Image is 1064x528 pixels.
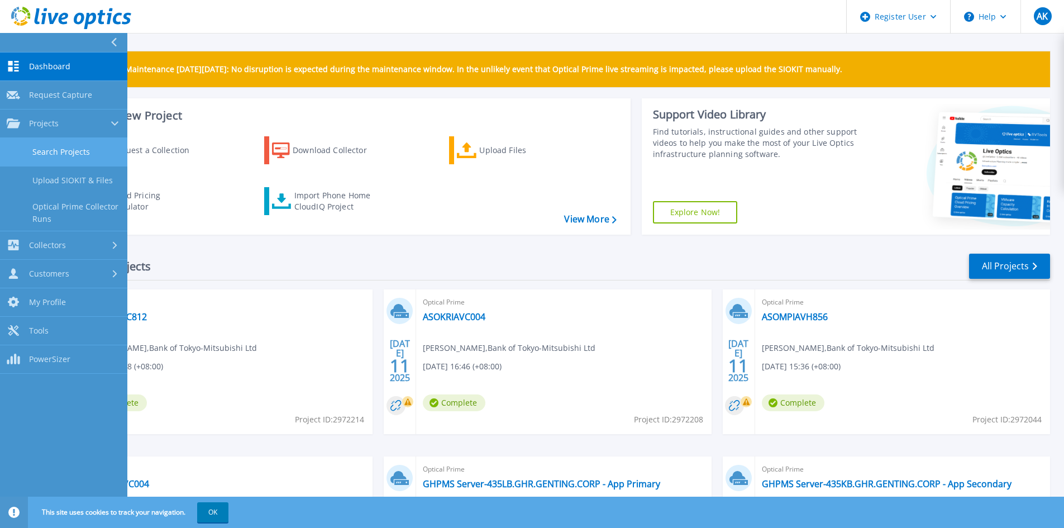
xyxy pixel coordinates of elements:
span: PowerSizer [29,354,70,364]
span: 11 [390,361,410,370]
a: All Projects [969,254,1050,279]
div: Download Collector [293,139,382,161]
div: Import Phone Home CloudIQ Project [294,190,381,212]
span: Optical Prime [84,463,366,475]
a: ASOKRIAVC004 [423,311,485,322]
span: 11 [728,361,748,370]
span: [PERSON_NAME] , Bank of Tokyo-Mitsubishi Ltd [423,342,595,354]
div: Upload Files [479,139,569,161]
span: Optical Prime [423,296,704,308]
a: View More [564,214,616,225]
a: Upload Files [449,136,574,164]
span: AK [1037,12,1048,21]
span: My Profile [29,297,66,307]
a: Explore Now! [653,201,738,223]
span: [DATE] 15:36 (+08:00) [762,360,841,373]
span: Optical Prime [423,463,704,475]
span: [DATE] 16:46 (+08:00) [423,360,502,373]
div: Request a Collection [111,139,201,161]
span: This site uses cookies to track your navigation. [31,502,228,522]
a: Download Collector [264,136,389,164]
h3: Start a New Project [79,110,616,122]
button: OK [197,502,228,522]
span: Collectors [29,240,66,250]
span: Customers [29,269,69,279]
a: Request a Collection [79,136,204,164]
div: Find tutorials, instructional guides and other support videos to help you make the most of your L... [653,126,861,160]
span: Optical Prime [84,296,366,308]
span: [PERSON_NAME] , Bank of Tokyo-Mitsubishi Ltd [762,342,934,354]
div: Support Video Library [653,107,861,122]
p: Scheduled Maintenance [DATE][DATE]: No disruption is expected during the maintenance window. In t... [83,65,842,74]
span: Complete [762,394,824,411]
span: Complete [423,394,485,411]
span: Project ID: 2972208 [634,413,703,426]
span: Dashboard [29,61,70,72]
div: [DATE] 2025 [389,340,411,381]
span: Optical Prime [762,463,1043,475]
span: Project ID: 2972214 [295,413,364,426]
a: ASOMPIAVH856 [762,311,828,322]
span: Projects [29,118,59,129]
div: [DATE] 2025 [728,340,749,381]
a: ASOMPIAVC004 [84,478,149,489]
span: Tools [29,326,49,336]
span: Request Capture [29,90,92,100]
span: Optical Prime [762,296,1043,308]
span: [PERSON_NAME] , Bank of Tokyo-Mitsubishi Ltd [84,342,257,354]
div: Cloud Pricing Calculator [109,190,199,212]
a: GHPMS Server-435LB.GHR.GENTING.CORP - App Primary [423,478,660,489]
a: Cloud Pricing Calculator [79,187,204,215]
a: GHPMS Server-435KB.GHR.GENTING.CORP - App Secondary [762,478,1011,489]
span: Project ID: 2972044 [972,413,1042,426]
